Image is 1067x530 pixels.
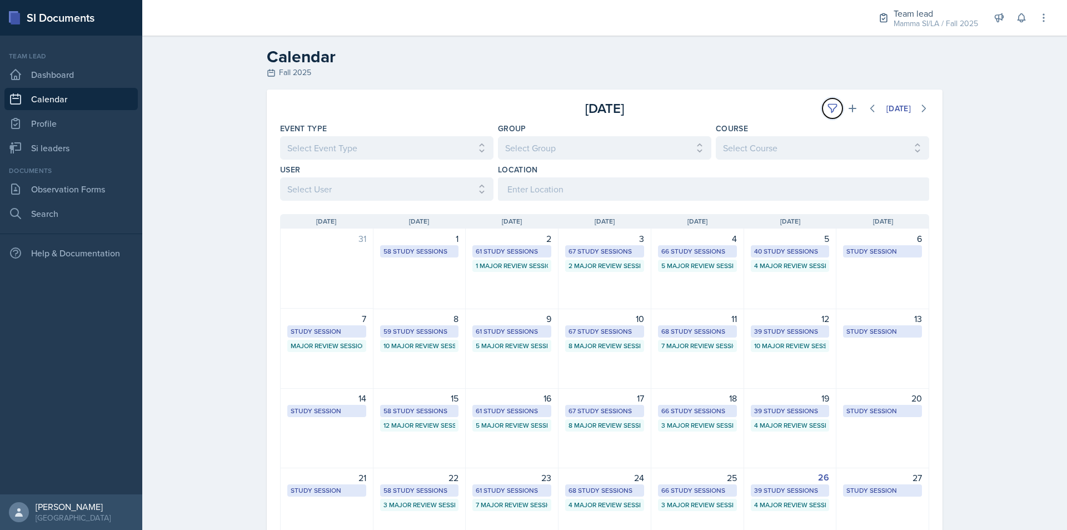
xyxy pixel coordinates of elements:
[380,392,459,405] div: 15
[754,420,826,430] div: 4 Major Review Sessions
[569,486,641,496] div: 68 Study Sessions
[409,216,429,226] span: [DATE]
[661,326,734,336] div: 68 Study Sessions
[873,216,893,226] span: [DATE]
[287,232,366,245] div: 31
[751,232,830,245] div: 5
[498,164,538,175] label: Location
[846,326,919,336] div: Study Session
[380,232,459,245] div: 1
[661,500,734,510] div: 3 Major Review Sessions
[498,177,929,201] input: Enter Location
[4,63,138,86] a: Dashboard
[846,486,919,496] div: Study Session
[754,326,826,336] div: 39 Study Sessions
[894,18,978,29] div: Mamma SI/LA / Fall 2025
[476,326,548,336] div: 61 Study Sessions
[280,164,300,175] label: User
[879,99,918,118] button: [DATE]
[754,341,826,351] div: 10 Major Review Sessions
[476,341,548,351] div: 5 Major Review Sessions
[502,216,522,226] span: [DATE]
[380,312,459,325] div: 8
[4,112,138,135] a: Profile
[4,51,138,61] div: Team lead
[472,392,551,405] div: 16
[383,326,456,336] div: 59 Study Sessions
[565,392,644,405] div: 17
[751,392,830,405] div: 19
[754,246,826,256] div: 40 Study Sessions
[569,246,641,256] div: 67 Study Sessions
[4,242,138,264] div: Help & Documentation
[472,232,551,245] div: 2
[754,500,826,510] div: 4 Major Review Sessions
[476,246,548,256] div: 61 Study Sessions
[476,486,548,496] div: 61 Study Sessions
[472,471,551,484] div: 23
[661,341,734,351] div: 7 Major Review Sessions
[658,312,737,325] div: 11
[4,88,138,110] a: Calendar
[4,178,138,200] a: Observation Forms
[291,406,363,416] div: Study Session
[687,216,707,226] span: [DATE]
[4,137,138,159] a: Si leaders
[287,392,366,405] div: 14
[754,261,826,271] div: 4 Major Review Sessions
[754,406,826,416] div: 39 Study Sessions
[565,312,644,325] div: 10
[476,420,548,430] div: 5 Major Review Sessions
[383,420,456,430] div: 12 Major Review Sessions
[569,420,641,430] div: 8 Major Review Sessions
[658,392,737,405] div: 18
[658,232,737,245] div: 4
[658,471,737,484] div: 25
[380,471,459,484] div: 22
[383,406,456,416] div: 58 Study Sessions
[751,471,830,484] div: 26
[280,123,327,134] label: Event Type
[843,232,922,245] div: 6
[4,202,138,225] a: Search
[894,7,978,20] div: Team lead
[476,500,548,510] div: 7 Major Review Sessions
[661,246,734,256] div: 66 Study Sessions
[595,216,615,226] span: [DATE]
[886,104,911,113] div: [DATE]
[569,341,641,351] div: 8 Major Review Sessions
[846,246,919,256] div: Study Session
[287,312,366,325] div: 7
[843,392,922,405] div: 20
[565,471,644,484] div: 24
[383,341,456,351] div: 10 Major Review Sessions
[496,98,712,118] div: [DATE]
[316,216,336,226] span: [DATE]
[36,512,111,523] div: [GEOGRAPHIC_DATA]
[846,406,919,416] div: Study Session
[267,67,943,78] div: Fall 2025
[4,166,138,176] div: Documents
[661,406,734,416] div: 66 Study Sessions
[843,471,922,484] div: 27
[661,261,734,271] div: 5 Major Review Sessions
[291,341,363,351] div: Major Review Session
[383,500,456,510] div: 3 Major Review Sessions
[569,326,641,336] div: 67 Study Sessions
[36,501,111,512] div: [PERSON_NAME]
[569,261,641,271] div: 2 Major Review Sessions
[291,326,363,336] div: Study Session
[476,261,548,271] div: 1 Major Review Session
[267,47,943,67] h2: Calendar
[754,486,826,496] div: 39 Study Sessions
[661,420,734,430] div: 3 Major Review Sessions
[569,406,641,416] div: 67 Study Sessions
[843,312,922,325] div: 13
[476,406,548,416] div: 61 Study Sessions
[569,500,641,510] div: 4 Major Review Sessions
[565,232,644,245] div: 3
[472,312,551,325] div: 9
[383,246,456,256] div: 58 Study Sessions
[287,471,366,484] div: 21
[716,123,748,134] label: Course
